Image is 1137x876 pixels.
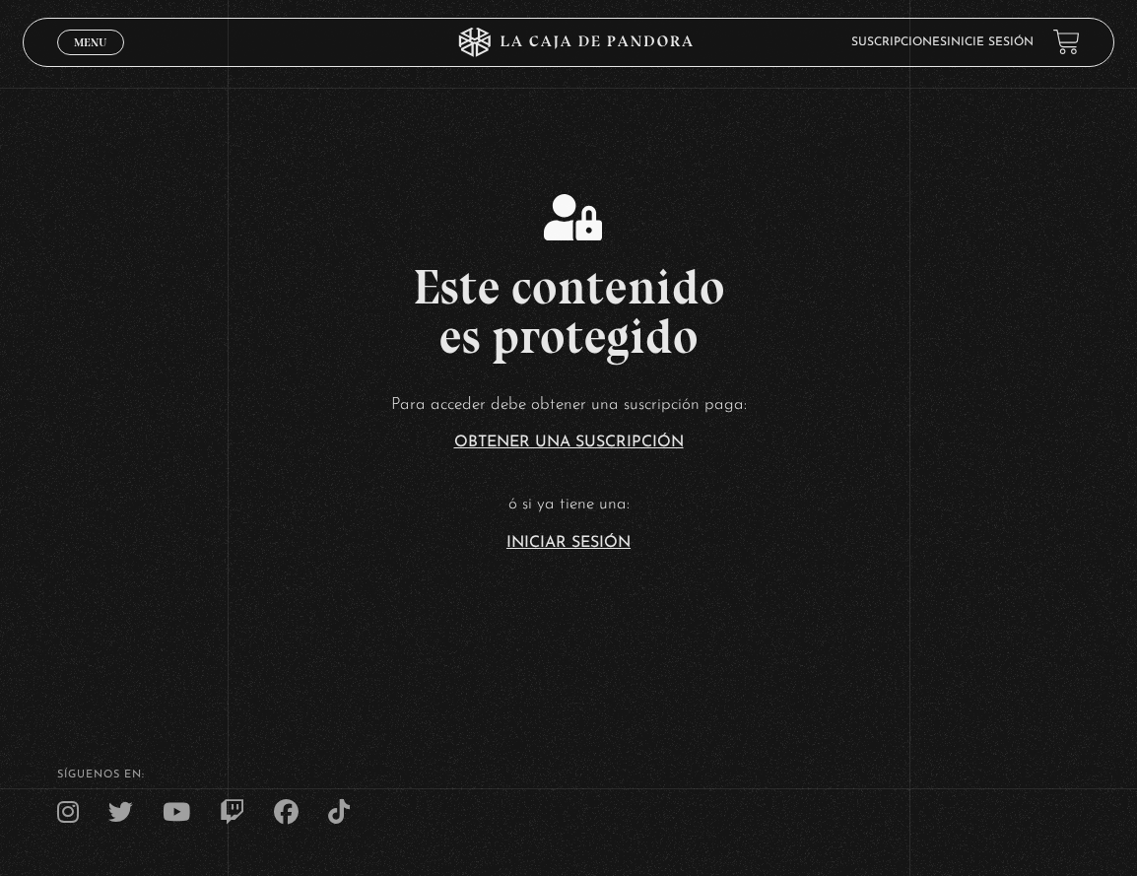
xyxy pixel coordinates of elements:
span: Cerrar [67,53,113,67]
span: Menu [74,36,106,48]
a: Obtener una suscripción [454,435,684,450]
a: Inicie sesión [947,36,1034,48]
a: Iniciar Sesión [506,535,631,551]
a: View your shopping cart [1053,29,1080,55]
h4: SÍguenos en: [57,770,1081,780]
a: Suscripciones [851,36,947,48]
